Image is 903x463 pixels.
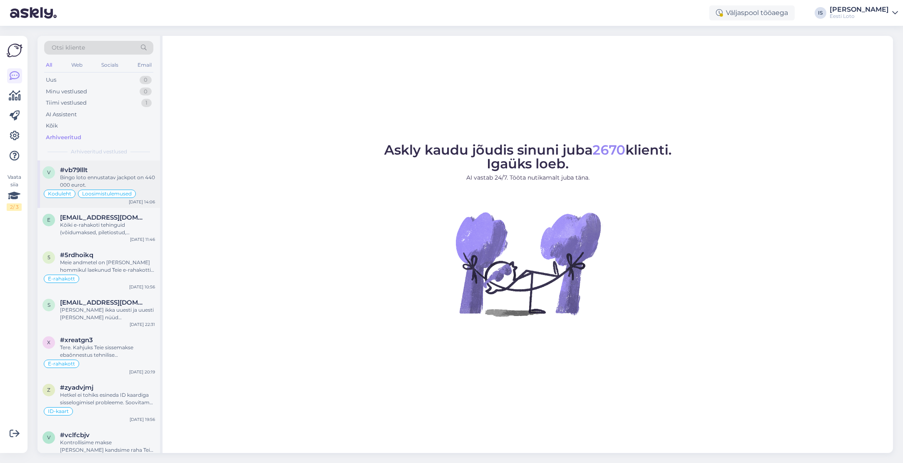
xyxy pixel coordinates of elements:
[46,122,58,130] div: Kõik
[70,60,84,70] div: Web
[47,169,50,175] span: v
[46,110,77,119] div: AI Assistent
[60,439,155,454] div: Kontrollisime makse [PERSON_NAME] kandsime raha Teie e-rahakotti. Palume vabandust tekkinud [PERS...
[136,60,153,70] div: Email
[60,344,155,359] div: Tere. Kahjuks Teie sissemakse ebaõnnestus tehnilise [PERSON_NAME] tõttu. Kontrollisime makse [PER...
[593,142,625,158] span: 2670
[830,13,889,20] div: Eesti Loto
[140,76,152,84] div: 0
[48,409,69,414] span: ID-kaart
[60,251,93,259] span: #5rdhoikq
[130,321,155,328] div: [DATE] 22:31
[60,259,155,274] div: Meie andmetel on [PERSON_NAME] hommikul laekunud Teie e-rahakotti 5€. Sissemakse peab toimuma läb...
[7,43,23,58] img: Askly Logo
[7,173,22,211] div: Vaata siia
[7,203,22,211] div: 2 / 3
[130,416,155,423] div: [DATE] 19:56
[60,306,155,321] div: [PERSON_NAME] ikka uuesti ja uuesti [PERSON_NAME] nüüd [PERSON_NAME] aru, et vaatasin loosinumbre...
[48,302,50,308] span: s
[47,217,50,223] span: e
[129,284,155,290] div: [DATE] 10:56
[71,148,127,155] span: Arhiveeritud vestlused
[60,174,155,189] div: Bingo loto ennustatav jackpot on 440 000 eurot.
[60,391,155,406] div: Hetkel ei tohiks esineda ID kaardiga sisselogimisel probleeme. Soovitame võimalusel kasutada teis...
[709,5,795,20] div: Väljaspool tööaega
[815,7,826,19] div: IS
[47,434,50,440] span: v
[830,6,898,20] a: [PERSON_NAME]Eesti Loto
[46,88,87,96] div: Minu vestlused
[129,369,155,375] div: [DATE] 20:19
[130,236,155,243] div: [DATE] 11:46
[129,199,155,205] div: [DATE] 14:06
[60,384,93,391] span: #zyadvjmj
[60,299,147,306] span: savelin@gmail.com
[48,254,50,260] span: 5
[52,43,85,52] span: Otsi kliente
[48,191,71,196] span: Koduleht
[47,339,50,345] span: x
[46,99,87,107] div: Tiimi vestlused
[830,6,889,13] div: [PERSON_NAME]
[60,336,93,344] span: #xreatgn3
[100,60,120,70] div: Socials
[140,88,152,96] div: 0
[46,133,81,142] div: Arhiveeritud
[44,60,54,70] div: All
[60,166,88,174] span: #vb79lllt
[48,276,75,281] span: E-rahakott
[60,431,90,439] span: #vclfcbjv
[60,221,155,236] div: Kõiki e-rahakoti tehinguid (võidumaksed, piletiostud, sissemaksed, väljamaksed) näete enda mänguk...
[384,142,672,172] span: Askly kaudu jõudis sinuni juba klienti. Igaüks loeb.
[453,189,603,339] img: No Chat active
[47,387,50,393] span: z
[384,173,672,182] p: AI vastab 24/7. Tööta nutikamalt juba täna.
[60,214,147,221] span: endlakore48@gmail.com
[82,191,132,196] span: Loosimistulemused
[46,76,56,84] div: Uus
[141,99,152,107] div: 1
[48,361,75,366] span: E-rahakott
